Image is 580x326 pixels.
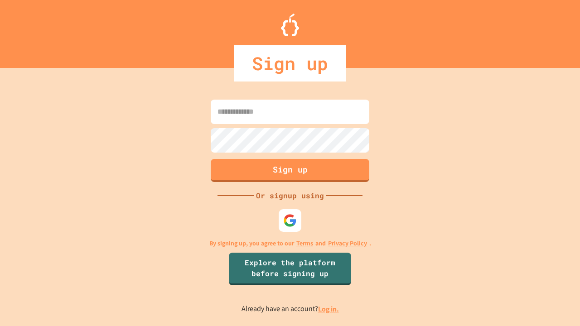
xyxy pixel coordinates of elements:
[505,250,571,289] iframe: chat widget
[209,239,371,248] p: By signing up, you agree to our and .
[211,159,369,182] button: Sign up
[296,239,313,248] a: Terms
[242,303,339,315] p: Already have an account?
[542,290,571,317] iframe: chat widget
[318,304,339,314] a: Log in.
[234,45,346,81] div: Sign up
[283,214,297,227] img: google-icon.svg
[229,253,351,285] a: Explore the platform before signing up
[254,190,326,201] div: Or signup using
[328,239,367,248] a: Privacy Policy
[281,14,299,36] img: Logo.svg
